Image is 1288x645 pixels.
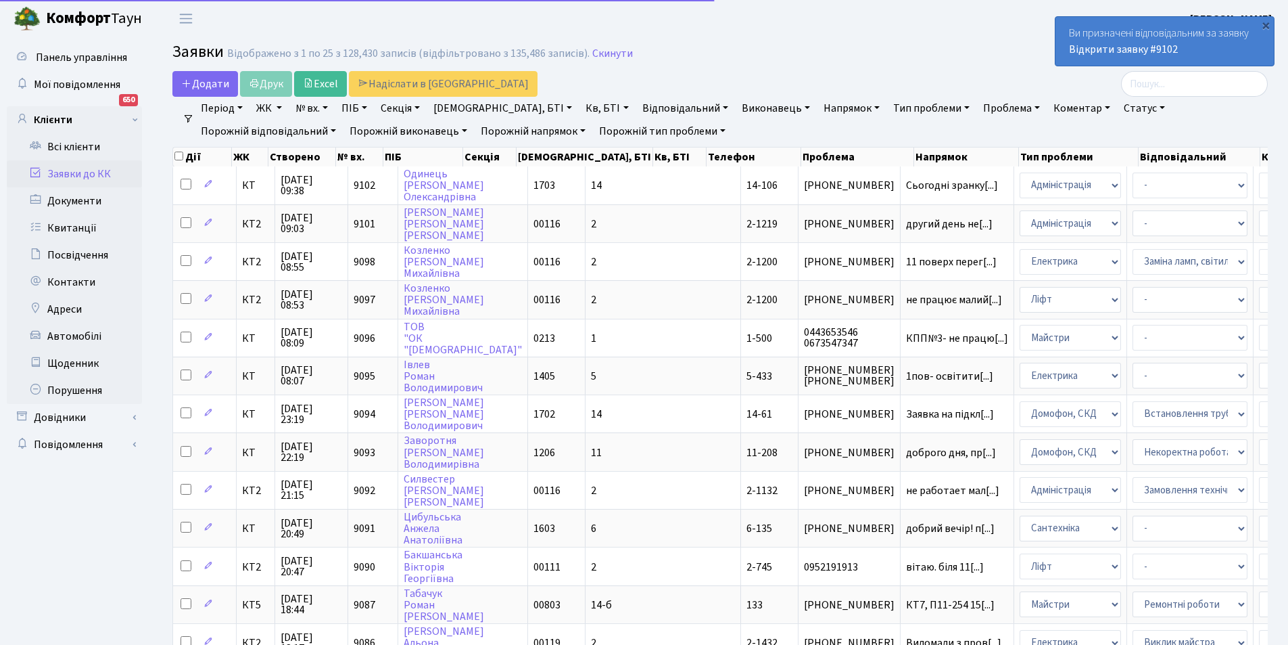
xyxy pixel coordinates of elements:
[906,178,998,193] span: Сьогодні зранку[...]
[173,148,232,166] th: Дії
[906,407,994,422] span: Заявка на підкл[...]
[804,523,895,534] span: [PHONE_NUMBER]
[1048,97,1116,120] a: Коментар
[746,560,772,575] span: 2-745
[375,97,425,120] a: Секція
[804,600,895,610] span: [PHONE_NUMBER]
[804,562,895,573] span: 0952191913
[1019,148,1139,166] th: Тип проблеми
[7,133,142,160] a: Всі клієнти
[404,548,462,586] a: БакшанськаВікторіяГеоргіївна
[242,180,269,191] span: КТ
[804,409,895,420] span: [PHONE_NUMBER]
[336,97,373,120] a: ПІБ
[517,148,653,166] th: [DEMOGRAPHIC_DATA], БТІ
[354,407,375,422] span: 9094
[281,327,342,349] span: [DATE] 08:09
[7,296,142,323] a: Адреси
[281,289,342,311] span: [DATE] 08:53
[404,434,484,472] a: Заворотня[PERSON_NAME]Володимирівна
[591,598,612,613] span: 14-б
[428,97,577,120] a: [DEMOGRAPHIC_DATA], БТІ
[354,521,375,536] span: 9091
[533,407,555,422] span: 1702
[354,369,375,384] span: 9095
[906,292,1002,307] span: не працює малий[...]
[1259,18,1272,32] div: ×
[746,254,778,269] span: 2-1200
[746,292,778,307] span: 2-1200
[242,219,269,229] span: КТ2
[637,97,734,120] a: Відповідальний
[404,319,522,357] a: ТОВ"ОК"[DEMOGRAPHIC_DATA]"
[404,357,483,395] a: ІвлевРоманВолодимирович
[1121,71,1268,97] input: Пошук...
[746,521,772,536] span: 6-135
[906,483,999,498] span: не работает мал[...]
[404,166,484,204] a: Одинець[PERSON_NAME]Олександрівна
[242,371,269,382] span: КТ
[653,148,707,166] th: Кв, БТІ
[181,76,229,91] span: Додати
[354,445,375,460] span: 9093
[1055,17,1274,66] div: Ви призначені відповідальним за заявку
[533,483,560,498] span: 00116
[707,148,801,166] th: Телефон
[580,97,634,120] a: Кв, БТІ
[7,44,142,71] a: Панель управління
[46,7,111,29] b: Комфорт
[463,148,517,166] th: Секція
[591,369,596,384] span: 5
[7,160,142,187] a: Заявки до КК
[404,281,484,319] a: Козленко[PERSON_NAME]Михайлівна
[242,409,269,420] span: КТ
[7,71,142,98] a: Мої повідомлення650
[383,148,463,166] th: ПІБ
[281,594,342,615] span: [DATE] 18:44
[906,254,997,269] span: 11 поверх перег[...]
[533,217,560,231] span: 00116
[906,521,995,536] span: добрий вечір! п[...]
[7,215,142,242] a: Квитанції
[1139,148,1260,166] th: Відповідальний
[7,404,142,431] a: Довідники
[7,323,142,350] a: Автомобілі
[404,205,484,243] a: [PERSON_NAME][PERSON_NAME][PERSON_NAME]
[242,562,269,573] span: КТ2
[804,327,895,349] span: 0443653546 0673547347
[804,219,895,229] span: [PHONE_NUMBER]
[7,350,142,377] a: Щоденник
[746,178,778,193] span: 14-106
[1190,12,1272,26] b: [PERSON_NAME]
[7,242,142,269] a: Посвідчення
[533,331,555,346] span: 0213
[746,483,778,498] span: 2-1132
[354,292,375,307] span: 9097
[404,395,484,433] a: [PERSON_NAME][PERSON_NAME]Володимирович
[804,180,895,191] span: [PHONE_NUMBER]
[404,472,484,510] a: Силвестер[PERSON_NAME][PERSON_NAME]
[591,331,596,346] span: 1
[242,294,269,305] span: КТ2
[7,377,142,404] a: Порушення
[978,97,1045,120] a: Проблема
[533,598,560,613] span: 00803
[1069,42,1178,57] a: Відкрити заявку #9102
[7,187,142,215] a: Документи
[804,294,895,305] span: [PHONE_NUMBER]
[354,331,375,346] span: 9096
[227,47,590,60] div: Відображено з 1 по 25 з 128,430 записів (відфільтровано з 135,486 записів).
[804,257,895,267] span: [PHONE_NUMBER]
[591,521,596,536] span: 6
[242,485,269,496] span: КТ2
[281,441,342,463] span: [DATE] 22:19
[242,523,269,534] span: КТ
[354,254,375,269] span: 9098
[34,77,120,92] span: Мої повідомлення
[404,243,484,281] a: Козленко[PERSON_NAME]Михайлівна
[14,5,41,32] img: logo.png
[475,120,591,143] a: Порожній напрямок
[281,251,342,273] span: [DATE] 08:55
[242,600,269,610] span: КТ5
[888,97,975,120] a: Тип проблеми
